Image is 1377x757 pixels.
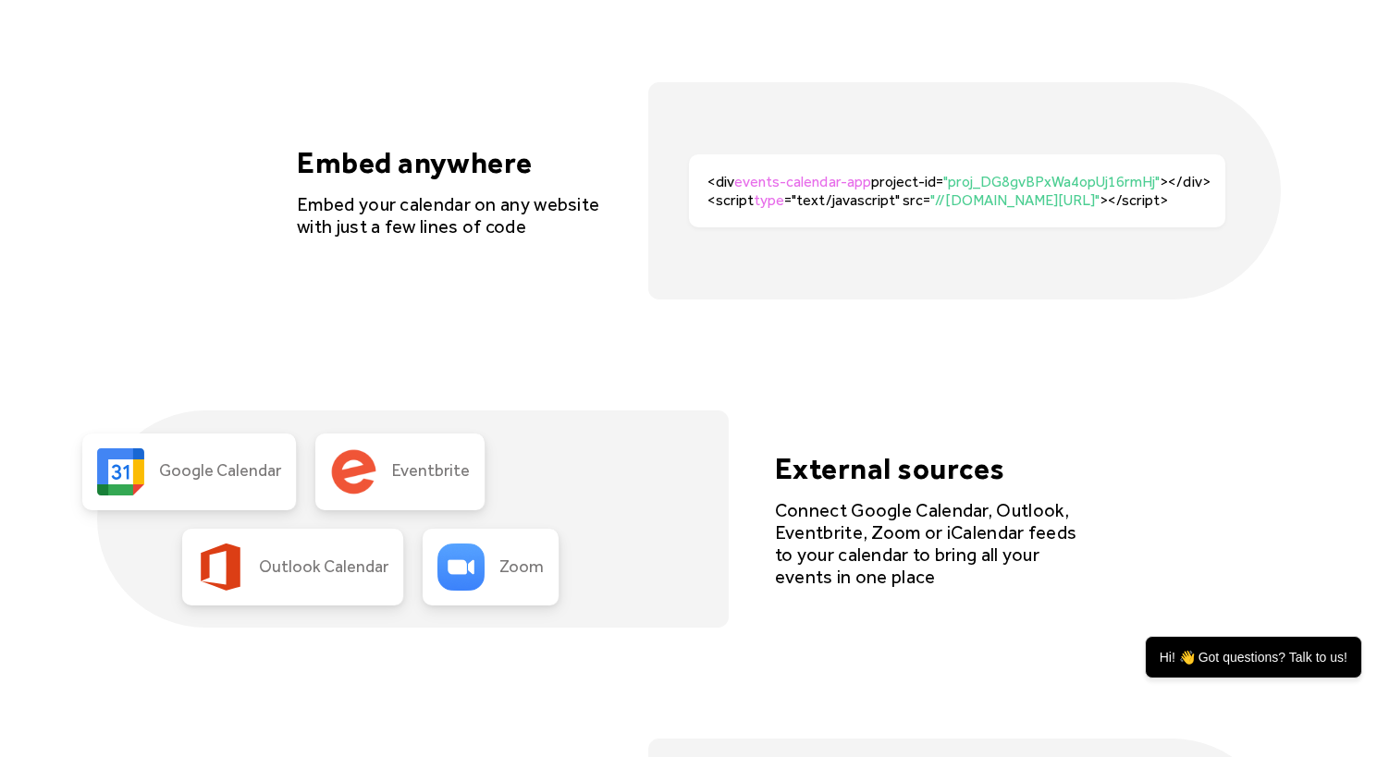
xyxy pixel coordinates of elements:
div: Connect Google Calendar, Outlook, Eventbrite, Zoom or iCalendar feeds to your calendar to bring a... [775,499,1080,588]
div: Google Calendar [159,461,281,482]
span: events-calendar-app [734,173,870,190]
h4: External sources [775,451,1080,486]
div: <div project-id= ></div><script ="text/javascript" src= ></script> [707,173,1225,208]
div: Outlook Calendar [259,557,388,578]
div: Zoom [499,557,544,578]
span: type [754,191,784,209]
span: "//[DOMAIN_NAME][URL]" [930,191,1100,209]
span: "proj_DG8gvBPxWa4opUj16rmHj" [943,173,1161,190]
div: Embed your calendar on any website with just a few lines of code [297,193,602,238]
div: Eventbrite [392,461,470,482]
h4: Embed anywhere [297,145,602,180]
